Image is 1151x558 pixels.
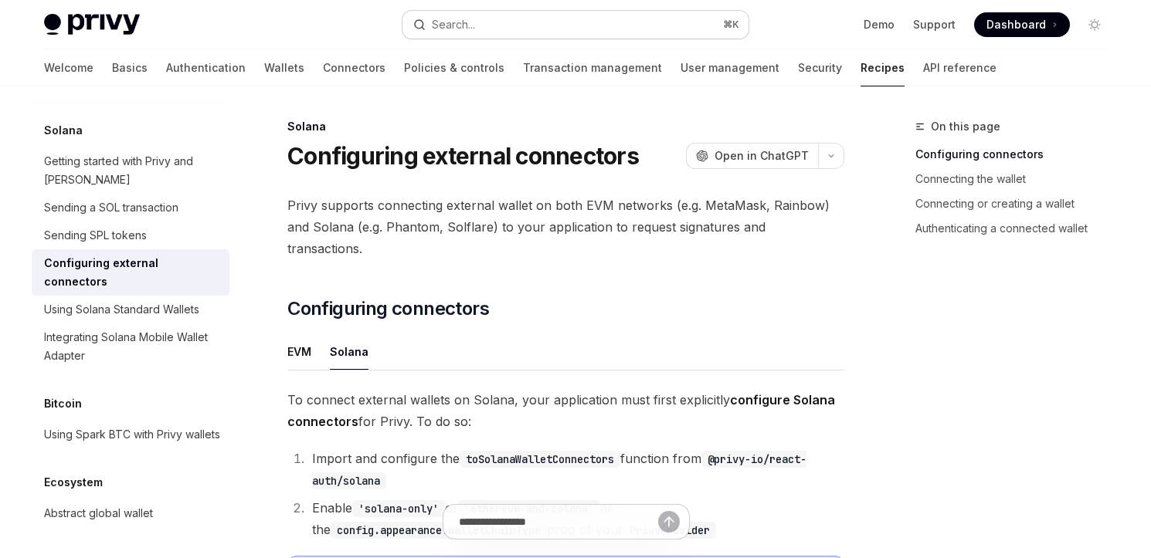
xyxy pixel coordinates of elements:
span: Open in ChatGPT [715,148,809,164]
div: Integrating Solana Mobile Wallet Adapter [44,328,220,365]
span: On this page [931,117,1000,136]
div: Sending SPL tokens [44,226,147,245]
a: Integrating Solana Mobile Wallet Adapter [32,323,229,370]
button: Send message [658,511,680,533]
a: User management [681,49,779,86]
a: Getting started with Privy and [PERSON_NAME] [32,147,229,194]
a: Abstract global wallet [32,499,229,527]
a: Security [798,49,842,86]
button: EVM [287,333,311,370]
a: Connectors [323,49,385,86]
a: Connecting or creating a wallet [915,191,1119,216]
span: ⌘ K [723,19,739,31]
span: Privy supports connecting external wallet on both EVM networks (e.g. MetaMask, Rainbow) and Solan... [287,194,844,259]
a: Transaction management [523,49,662,86]
div: Solana [287,119,844,134]
li: Enable or as the prop of your [307,497,844,540]
a: Dashboard [974,12,1070,37]
div: Search... [432,15,475,34]
a: Authentication [166,49,246,86]
span: Dashboard [986,17,1046,32]
a: Sending SPL tokens [32,222,229,249]
h5: Ecosystem [44,473,103,492]
code: 'ethereum-and-solana' [458,500,600,517]
a: API reference [923,49,997,86]
a: Using Spark BTC with Privy wallets [32,421,229,448]
a: Connecting the wallet [915,167,1119,191]
button: Open search [402,11,749,39]
span: To connect external wallets on Solana, your application must first explicitly for Privy. To do so: [287,389,844,432]
input: Ask a question... [459,505,658,539]
a: Configuring connectors [915,142,1119,167]
a: Demo [864,17,895,32]
a: Welcome [44,49,93,86]
div: Using Spark BTC with Privy wallets [44,425,220,444]
code: toSolanaWalletConnectors [460,451,620,468]
a: Basics [112,49,148,86]
div: Using Solana Standard Wallets [44,300,199,319]
span: Configuring connectors [287,296,489,321]
a: Wallets [264,49,304,86]
a: Using Solana Standard Wallets [32,296,229,323]
div: Abstract global wallet [44,504,153,522]
button: Solana [330,333,368,370]
div: Sending a SOL transaction [44,198,178,217]
a: Sending a SOL transaction [32,194,229,222]
h5: Bitcoin [44,394,82,413]
a: Authenticating a connected wallet [915,216,1119,241]
a: Configuring external connectors [32,249,229,296]
img: light logo [44,14,140,36]
li: Import and configure the function from [307,448,844,491]
h5: Solana [44,121,83,140]
a: Recipes [861,49,905,86]
h1: Configuring external connectors [287,142,639,170]
button: Open in ChatGPT [686,143,818,169]
div: Configuring external connectors [44,254,220,291]
button: Toggle dark mode [1082,12,1107,37]
a: Support [913,17,956,32]
code: 'solana-only' [352,500,445,517]
div: Getting started with Privy and [PERSON_NAME] [44,152,220,189]
a: Policies & controls [404,49,504,86]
